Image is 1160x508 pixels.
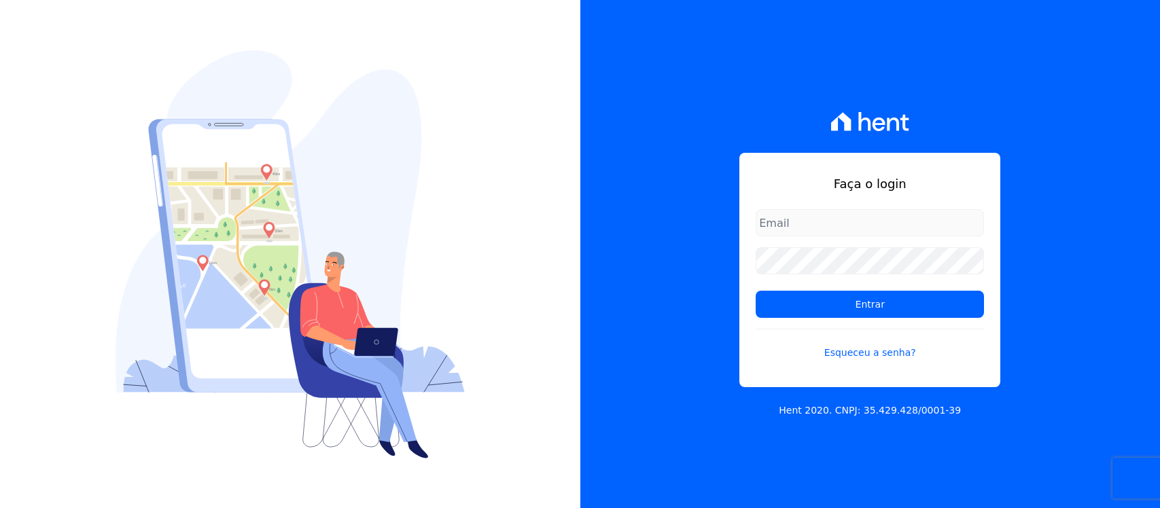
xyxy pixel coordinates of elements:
h1: Faça o login [756,175,984,193]
input: Entrar [756,291,984,318]
img: Login [116,50,465,458]
p: Hent 2020. CNPJ: 35.429.428/0001-39 [779,403,961,418]
input: Email [756,209,984,236]
a: Esqueceu a senha? [756,329,984,360]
